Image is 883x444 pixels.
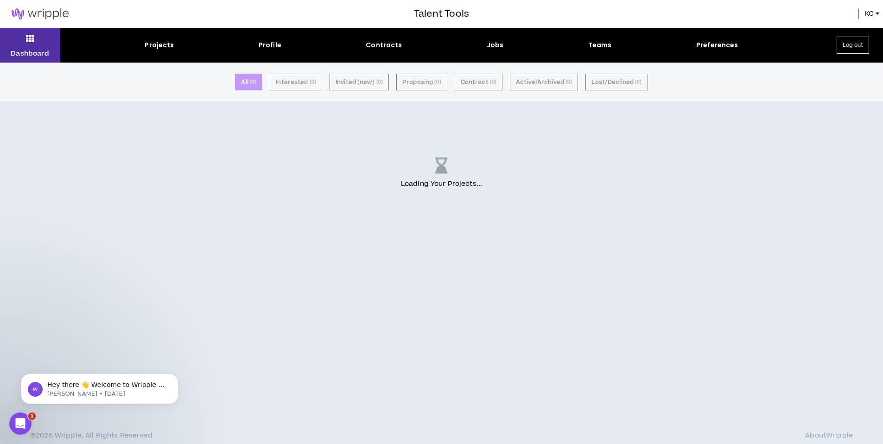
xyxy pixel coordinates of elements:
[565,78,572,86] small: ( 0 )
[487,40,504,50] div: Jobs
[455,74,502,90] button: Contract (0)
[366,40,402,50] div: Contracts
[270,74,322,90] button: Interested (0)
[837,37,869,54] button: Log out
[259,40,281,50] div: Profile
[9,412,32,435] iframe: Intercom live chat
[490,78,496,86] small: ( 0 )
[7,354,192,419] iframe: Intercom notifications message
[376,78,383,86] small: ( 0 )
[510,74,578,90] button: Active/Archived (0)
[414,7,469,21] h3: Talent Tools
[11,49,49,58] p: Dashboard
[696,40,738,50] div: Preferences
[864,9,874,19] span: KC
[401,179,482,189] p: Loading Your Projects ...
[396,74,447,90] button: Proposing (0)
[235,74,262,90] button: All (0)
[805,432,853,439] a: AboutWripple
[250,78,256,86] small: ( 0 )
[30,432,152,439] p: © 2025 Wripple , All Rights Reserved
[585,74,648,90] button: Lost/Declined (0)
[330,74,389,90] button: Invited (new) (0)
[588,40,612,50] div: Teams
[434,78,441,86] small: ( 0 )
[28,412,36,420] span: 1
[635,78,642,86] small: ( 0 )
[310,78,316,86] small: ( 0 )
